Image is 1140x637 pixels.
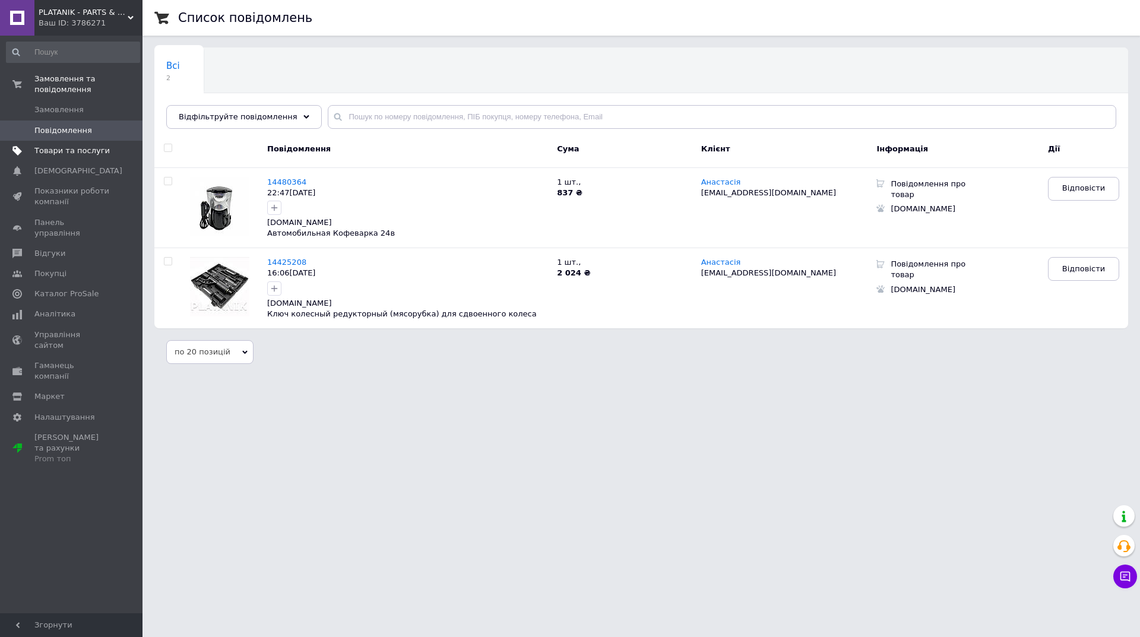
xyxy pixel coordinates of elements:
a: Анастасія [701,258,741,267]
span: Всі [166,61,180,71]
span: PLATANIK - PARTS & ACCESSORIES [39,7,128,18]
span: [EMAIL_ADDRESS][DOMAIN_NAME] [701,268,836,277]
span: Каталог ProSale [34,289,99,299]
span: [DEMOGRAPHIC_DATA] [34,166,122,176]
a: Ключ колесный редукторный (мясорубка) для сдвоенного колеса [267,309,537,319]
img: Повідомлення 14425208 [190,257,249,316]
h1: Список повідомлень [178,11,312,25]
div: Cума [554,135,692,167]
div: Ваш ID: 3786271 [39,18,142,28]
p: 1 шт. , [557,177,689,188]
span: Маркет [34,391,65,402]
b: 2 024 ₴ [557,268,590,277]
div: 16:06[DATE] [267,268,548,278]
span: Товари та послуги [34,145,110,156]
div: Повідомлення [261,135,554,167]
a: 14480364 [267,178,306,186]
div: [DOMAIN_NAME] [267,217,548,228]
a: Відповісти [1048,177,1119,201]
span: Відповісти [1062,183,1105,194]
div: 22:47[DATE] [267,188,548,198]
div: [DOMAIN_NAME] [885,202,974,216]
div: [DOMAIN_NAME] [267,298,548,309]
span: Відфільтруйте повідомлення [179,112,297,121]
div: Повідомлення про товар [885,257,974,282]
button: Чат з покупцем [1113,565,1137,588]
span: Налаштування [34,412,95,423]
span: Замовлення [34,104,84,115]
span: Покупці [34,268,66,279]
a: 14425208 [267,258,306,267]
span: Аналітика [34,309,75,319]
span: Показники роботи компанії [34,186,110,207]
p: 1 шт. , [557,257,689,268]
span: Замовлення та повідомлення [34,74,142,95]
span: Анастасія [701,178,741,186]
div: [DOMAIN_NAME] [885,283,974,297]
span: Ключ колесный редукторный (мясорубка) для сдвоенного колеса [267,309,537,318]
div: Клієнт [692,135,874,167]
span: по 20 позицій [166,340,254,364]
span: Панель управління [34,217,110,239]
img: Повідомлення 14480364 [190,177,249,236]
input: Пошук [6,42,140,63]
span: 2 [166,74,180,83]
span: [PERSON_NAME] та рахунки [34,432,110,465]
span: Гаманець компанії [34,360,110,382]
span: Відгуки [34,248,65,259]
span: Відповісти [1062,264,1105,274]
span: Повідомлення [34,125,92,136]
b: 837 ₴ [557,188,582,197]
span: Управління сайтом [34,329,110,351]
div: Prom топ [34,454,110,464]
span: [EMAIL_ADDRESS][DOMAIN_NAME] [701,188,836,197]
a: Відповісти [1048,257,1119,281]
a: Анастасія [701,178,741,187]
div: Інформація [873,135,1045,167]
a: Автомобильная Кофеварка 24в [267,229,395,238]
input: Пошук по номеру повідомлення, ПІБ покупця, номеру телефона, Email [328,105,1117,129]
div: Повідомлення про товар [885,177,974,202]
div: Дії [1045,135,1128,167]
